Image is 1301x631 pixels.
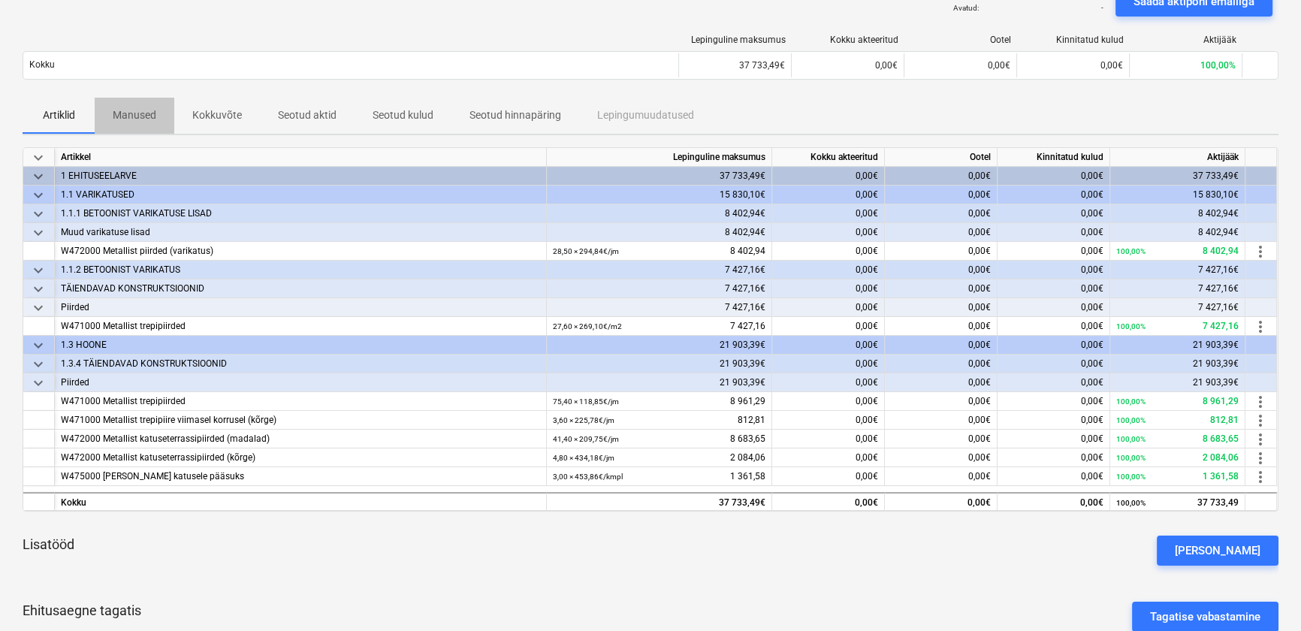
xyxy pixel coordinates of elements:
[998,148,1110,167] div: Kinnitatud kulud
[553,448,765,467] div: 2 084,06
[885,167,998,186] div: 0,00€
[1116,472,1146,481] small: 100,00%
[1081,471,1103,482] span: 0,00€
[885,148,998,167] div: Ootel
[373,107,433,123] p: Seotud kulud
[678,53,791,77] div: 37 733,49€
[1110,298,1245,317] div: 7 427,16€
[278,107,337,123] p: Seotud aktid
[968,246,991,256] span: 0,00€
[772,148,885,167] div: Kokku akteeritud
[61,448,540,467] div: W472000 Metallist katuseterrassipiirded (kõrge)
[29,224,47,242] span: keyboard_arrow_down
[61,261,540,279] div: 1.1.2 BETOONIST VARIKATUS
[547,223,772,242] div: 8 402,94€
[1116,392,1239,411] div: 8 961,29
[29,168,47,186] span: keyboard_arrow_down
[856,321,878,331] span: 0,00€
[1116,317,1239,336] div: 7 427,16
[553,247,619,255] small: 28,50 × 294,84€ / jm
[553,242,765,261] div: 8 402,94
[547,186,772,204] div: 15 830,10€
[29,280,47,298] span: keyboard_arrow_down
[1110,204,1245,223] div: 8 402,94€
[1101,3,1103,13] p: -
[1251,412,1269,430] span: more_vert
[29,299,47,317] span: keyboard_arrow_down
[55,492,547,511] div: Kokku
[1081,396,1103,406] span: 0,00€
[1110,279,1245,298] div: 7 427,16€
[772,204,885,223] div: 0,00€
[1100,60,1123,71] span: 0,00€
[798,35,898,45] div: Kokku akteeritud
[968,321,991,331] span: 0,00€
[29,59,55,71] p: Kokku
[772,373,885,392] div: 0,00€
[968,433,991,444] span: 0,00€
[61,467,540,486] div: W475000 [PERSON_NAME] katusele pääsuks
[553,435,619,443] small: 41,40 × 209,75€ / jm
[1251,318,1269,336] span: more_vert
[553,397,619,406] small: 75,40 × 118,85€ / jm
[29,355,47,373] span: keyboard_arrow_down
[685,35,786,45] div: Lepinguline maksumus
[1110,167,1245,186] div: 37 733,49€
[61,223,540,242] div: Muud varikatuse lisad
[885,355,998,373] div: 0,00€
[41,107,77,123] p: Artiklid
[1136,35,1236,45] div: Aktijääk
[998,279,1110,298] div: 0,00€
[1081,321,1103,331] span: 0,00€
[553,430,765,448] div: 8 683,65
[1116,416,1146,424] small: 100,00%
[772,298,885,317] div: 0,00€
[772,167,885,186] div: 0,00€
[1116,499,1146,507] small: 100,00%
[547,167,772,186] div: 37 733,49€
[61,355,540,373] div: 1.3.4 TÄIENDAVAD KONSTRUKTSIOONID
[61,411,540,430] div: W471000 Metallist trepipiire viimasel korrusel (kõrge)
[1116,430,1239,448] div: 8 683,65
[998,373,1110,392] div: 0,00€
[1226,559,1301,631] iframe: Chat Widget
[61,298,540,317] div: Piirded
[1116,397,1146,406] small: 100,00%
[61,317,540,336] div: W471000 Metallist trepipiirded
[1110,148,1245,167] div: Aktijääk
[1081,415,1103,425] span: 0,00€
[61,167,540,186] div: 1 EHITUSEELARVE
[1251,449,1269,467] span: more_vert
[547,261,772,279] div: 7 427,16€
[61,430,540,448] div: W472000 Metallist katuseterrassipiirded (madalad)
[1251,393,1269,411] span: more_vert
[61,279,540,298] div: TÄIENDAVAD KONSTRUKTSIOONID
[910,35,1011,45] div: Ootel
[29,205,47,223] span: keyboard_arrow_down
[1116,242,1239,261] div: 8 402,94
[856,246,878,256] span: 0,00€
[998,355,1110,373] div: 0,00€
[885,298,998,317] div: 0,00€
[29,186,47,204] span: keyboard_arrow_down
[772,279,885,298] div: 0,00€
[885,204,998,223] div: 0,00€
[1116,454,1146,462] small: 100,00%
[998,223,1110,242] div: 0,00€
[1116,247,1146,255] small: 100,00%
[968,415,991,425] span: 0,00€
[55,148,547,167] div: Artikkel
[1251,430,1269,448] span: more_vert
[1110,261,1245,279] div: 7 427,16€
[885,279,998,298] div: 0,00€
[553,416,614,424] small: 3,60 × 225,78€ / jm
[772,223,885,242] div: 0,00€
[1251,468,1269,486] span: more_vert
[553,467,765,486] div: 1 361,58
[885,186,998,204] div: 0,00€
[988,60,1010,71] span: 0,00€
[998,167,1110,186] div: 0,00€
[1200,60,1236,71] span: 100,00%
[553,392,765,411] div: 8 961,29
